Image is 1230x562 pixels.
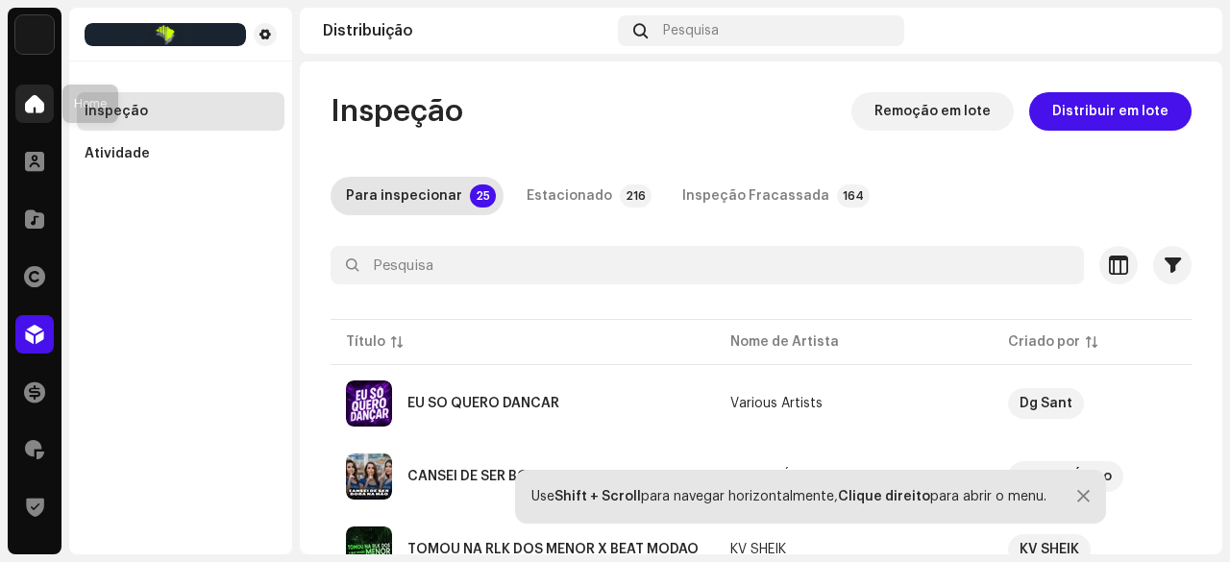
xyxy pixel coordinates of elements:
[407,470,700,483] div: CANSEI DE SER BOBA NA MÃO DE HOMEM SAFADO
[85,146,150,161] div: Atividade
[15,15,54,54] img: 71bf27a5-dd94-4d93-852c-61362381b7db
[77,92,284,131] re-m-nav-item: Inspeção
[1020,461,1112,492] div: DJ PK O Único
[1029,92,1192,131] button: Distribuir em lote
[837,184,870,208] p-badge: 164
[1008,388,1179,419] span: Dg Sant
[407,397,559,410] div: EU SO QUERO DANCAR
[838,490,930,503] strong: Clique direito
[77,134,284,173] re-m-nav-item: Atividade
[85,23,246,46] img: 8e39a92f-6217-4997-acbe-e0aa9e7f9449
[730,543,786,556] div: KV SHEIK
[85,104,148,119] div: Inspeção
[620,184,652,208] p-badge: 216
[331,92,463,131] span: Inspeção
[1008,332,1080,352] div: Criado por
[682,177,829,215] div: Inspeção Fracassada
[531,489,1046,504] div: Use para navegar horizontalmente, para abrir o menu.
[1008,461,1179,492] span: DJ PK O Único
[323,23,610,38] div: Distribuição
[663,23,719,38] span: Pesquisa
[1168,15,1199,46] img: 7b092bcd-1f7b-44aa-9736-f4bc5021b2f1
[874,92,991,131] span: Remoção em lote
[346,177,462,215] div: Para inspecionar
[346,332,385,352] div: Título
[346,453,392,500] img: 1cc47003-afbc-4547-8814-c9beb15ac975
[346,380,392,427] img: f01d4106-3757-4572-b9f3-8196ea741725
[730,397,977,410] span: Various Artists
[331,246,1084,284] input: Pesquisa
[730,543,977,556] span: KV SHEIK
[1052,92,1168,131] span: Distribuir em lote
[730,397,823,410] div: Various Artists
[527,177,612,215] div: Estacionado
[407,543,699,556] div: TOMOU NA RLK DOS MENOR X BEAT MODAO
[470,184,496,208] p-badge: 25
[554,490,641,503] strong: Shift + Scroll
[1020,388,1072,419] div: Dg Sant
[851,92,1014,131] button: Remoção em lote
